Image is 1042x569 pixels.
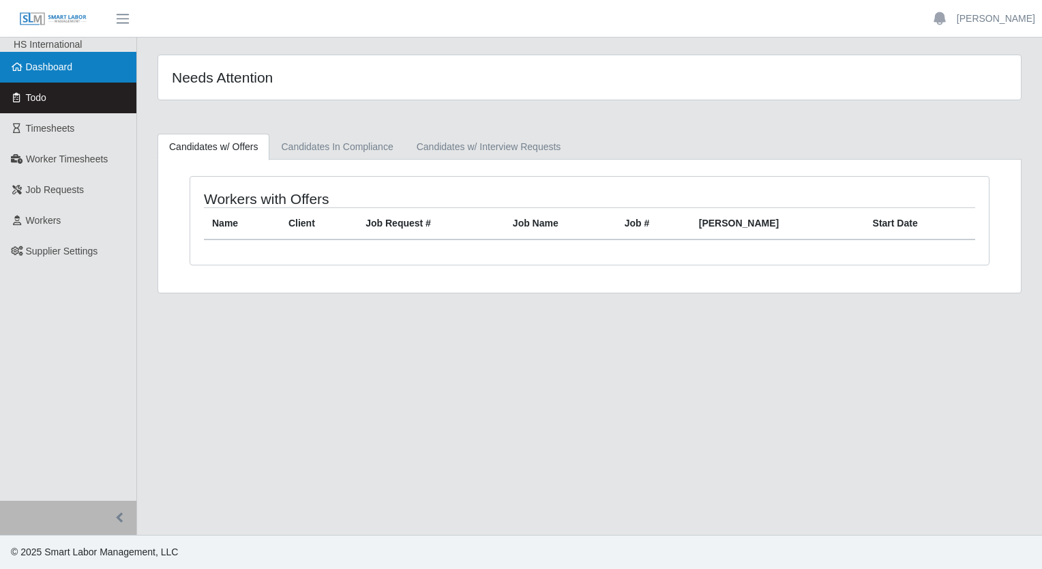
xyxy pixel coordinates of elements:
[26,246,98,257] span: Supplier Settings
[172,69,508,86] h4: Needs Attention
[505,208,616,240] th: Job Name
[26,154,108,164] span: Worker Timesheets
[865,208,975,240] th: Start Date
[26,123,75,134] span: Timesheets
[269,134,404,160] a: Candidates In Compliance
[204,190,513,207] h4: Workers with Offers
[405,134,573,160] a: Candidates w/ Interview Requests
[26,215,61,226] span: Workers
[14,39,82,50] span: HS International
[26,184,85,195] span: Job Requests
[616,208,691,240] th: Job #
[357,208,505,240] th: Job Request #
[19,12,87,27] img: SLM Logo
[280,208,357,240] th: Client
[158,134,269,160] a: Candidates w/ Offers
[11,546,178,557] span: © 2025 Smart Labor Management, LLC
[26,61,73,72] span: Dashboard
[26,92,46,103] span: Todo
[691,208,865,240] th: [PERSON_NAME]
[204,208,280,240] th: Name
[957,12,1035,26] a: [PERSON_NAME]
